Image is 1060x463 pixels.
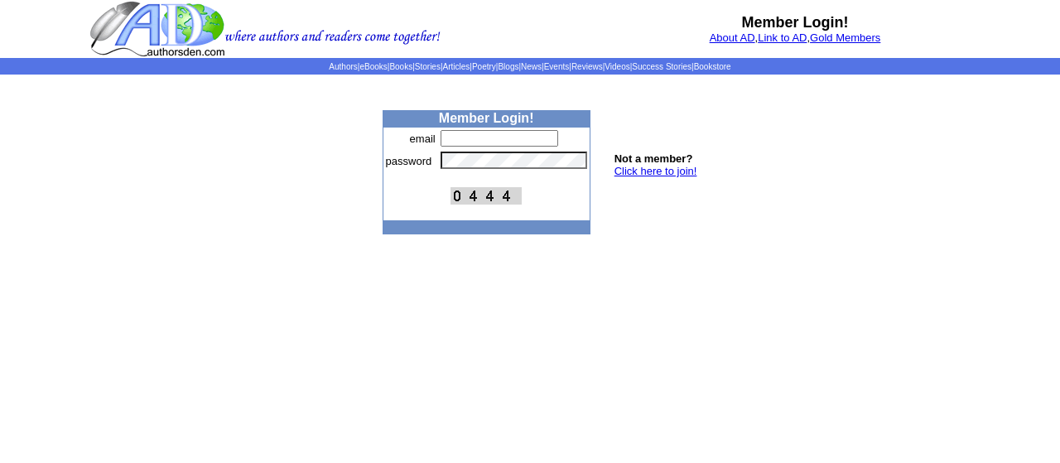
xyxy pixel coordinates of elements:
b: Not a member? [614,152,693,165]
a: Link to AD [758,31,807,44]
a: Blogs [498,62,518,71]
a: Success Stories [632,62,691,71]
a: Stories [415,62,441,71]
font: password [386,155,432,167]
b: Member Login! [742,14,849,31]
a: Bookstore [694,62,731,71]
a: Authors [329,62,357,71]
a: Poetry [472,62,496,71]
a: Articles [443,62,470,71]
a: News [521,62,542,71]
a: Events [544,62,570,71]
a: Gold Members [810,31,880,44]
a: eBooks [359,62,387,71]
span: | | | | | | | | | | | | [329,62,730,71]
a: About AD [710,31,755,44]
font: , , [710,31,881,44]
a: Reviews [571,62,603,71]
font: email [410,133,436,145]
img: This Is CAPTCHA Image [450,187,522,205]
a: Books [389,62,412,71]
a: Videos [605,62,629,71]
b: Member Login! [439,111,534,125]
a: Click here to join! [614,165,697,177]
